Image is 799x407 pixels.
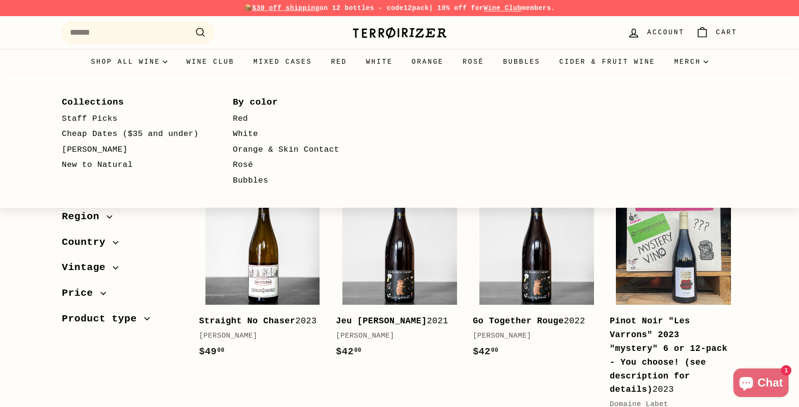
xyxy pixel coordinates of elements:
b: Pinot Noir "Les Varrons" 2023 "mystery" 6 or 12-pack - You choose! (see description for details) [610,316,728,394]
span: Account [647,27,684,38]
span: Price [62,285,100,301]
inbox-online-store-chat: Shopify online store chat [731,368,791,399]
sup: 00 [354,347,361,354]
div: [PERSON_NAME] [199,330,317,342]
b: Go Together Rouge [473,316,564,326]
summary: Shop all wine [81,49,177,75]
span: $42 [473,346,498,357]
a: New to Natural [62,157,205,173]
div: 2023 [610,314,728,397]
a: Go Together Rouge2022[PERSON_NAME] [473,184,600,369]
summary: Merch [665,49,718,75]
a: White [357,49,402,75]
a: Jeu [PERSON_NAME]2021[PERSON_NAME] [336,184,463,369]
a: Orange & Skin Contact [233,142,377,158]
a: Wine Club [177,49,244,75]
a: Staff Picks [62,111,205,127]
span: Product type [62,311,144,327]
a: Mixed Cases [244,49,322,75]
span: Country [62,234,113,251]
sup: 00 [217,347,224,354]
button: Price [62,283,184,309]
a: White [233,126,377,142]
a: Red [233,111,377,127]
span: $42 [336,346,361,357]
a: Rosé [453,49,494,75]
button: Region [62,206,184,232]
a: Account [622,19,690,47]
div: Primary [43,49,756,75]
div: [PERSON_NAME] [336,330,454,342]
b: Straight No Chaser [199,316,295,326]
strong: 12pack [404,4,429,12]
a: Wine Club [484,4,522,12]
a: Collections [62,94,205,111]
a: [PERSON_NAME] [62,142,205,158]
button: Vintage [62,257,184,283]
p: 📦 on 12 bottles - code | 10% off for members. [62,3,737,13]
button: Product type [62,309,184,334]
a: Red [322,49,357,75]
a: Bubbles [494,49,550,75]
div: 2022 [473,314,591,328]
b: Jeu [PERSON_NAME] [336,316,427,326]
button: Country [62,232,184,258]
div: [PERSON_NAME] [473,330,591,342]
div: 2021 [336,314,454,328]
a: By color [233,94,377,111]
a: Orange [402,49,453,75]
a: Bubbles [233,173,377,189]
a: Cart [690,19,743,47]
a: Cider & Fruit Wine [550,49,665,75]
sup: 00 [491,347,498,354]
a: Rosé [233,157,377,173]
span: Cart [716,27,737,38]
span: $49 [199,346,224,357]
span: $30 off shipping [252,4,320,12]
a: Cheap Dates ($35 and under) [62,126,205,142]
span: Vintage [62,260,113,276]
div: 2023 [199,314,317,328]
span: Region [62,209,107,225]
a: Straight No Chaser2023[PERSON_NAME] [199,184,326,369]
